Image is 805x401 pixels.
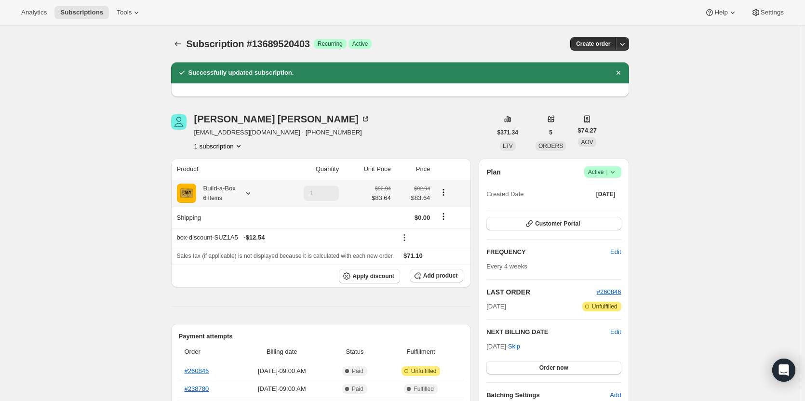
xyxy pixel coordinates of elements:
[414,186,430,191] small: $92.94
[194,128,370,137] span: [EMAIL_ADDRESS][DOMAIN_NAME] · [PHONE_NUMBER]
[610,327,621,337] button: Edit
[486,247,610,257] h2: FREQUENCY
[486,327,610,337] h2: NEXT BILLING DATE
[179,332,464,341] h2: Payment attempts
[375,186,391,191] small: $92.94
[239,347,325,357] span: Billing date
[503,143,513,149] span: LTV
[590,187,621,201] button: [DATE]
[111,6,147,19] button: Tools
[486,361,621,374] button: Order now
[714,9,727,16] span: Help
[596,190,616,198] span: [DATE]
[761,9,784,16] span: Settings
[606,168,607,176] span: |
[486,287,597,297] h2: LAST ORDER
[436,211,451,222] button: Shipping actions
[592,303,617,310] span: Unfulfilled
[179,341,236,362] th: Order
[492,126,524,139] button: $371.34
[486,217,621,230] button: Customer Portal
[171,37,185,51] button: Subscriptions
[54,6,109,19] button: Subscriptions
[372,193,391,203] span: $83.64
[194,141,243,151] button: Product actions
[188,68,294,78] h2: Successfully updated subscription.
[549,129,552,136] span: 5
[597,287,621,297] button: #260846
[171,207,278,228] th: Shipping
[384,347,457,357] span: Fulfillment
[486,263,527,270] span: Every 4 weeks
[171,114,187,130] span: Camie Clayton
[194,114,370,124] div: [PERSON_NAME] [PERSON_NAME]
[203,195,222,201] small: 6 Items
[15,6,53,19] button: Analytics
[699,6,743,19] button: Help
[403,252,423,259] span: $71.10
[187,39,310,49] span: Subscription #13689520403
[21,9,47,16] span: Analytics
[486,167,501,177] h2: Plan
[411,367,437,375] span: Unfulfilled
[394,159,433,180] th: Price
[486,343,520,350] span: [DATE] ·
[397,193,430,203] span: $83.64
[497,129,518,136] span: $371.34
[486,390,610,400] h6: Batching Settings
[239,366,325,376] span: [DATE] · 09:00 AM
[588,167,617,177] span: Active
[415,214,430,221] span: $0.00
[535,220,580,227] span: Customer Portal
[772,359,795,382] div: Open Intercom Messenger
[597,288,621,295] a: #260846
[576,40,610,48] span: Create order
[171,159,278,180] th: Product
[331,347,378,357] span: Status
[612,66,625,80] button: Dismiss notification
[570,37,616,51] button: Create order
[185,385,209,392] a: #238780
[610,390,621,400] span: Add
[508,342,520,351] span: Skip
[486,302,506,311] span: [DATE]
[196,184,236,203] div: Build-a-Box
[243,233,265,242] span: - $12.54
[185,367,209,374] a: #260846
[539,364,568,372] span: Order now
[414,385,433,393] span: Fulfilled
[745,6,790,19] button: Settings
[538,143,563,149] span: ORDERS
[352,40,368,48] span: Active
[177,184,196,203] img: product img
[577,126,597,135] span: $74.27
[177,253,394,259] span: Sales tax (if applicable) is not displayed because it is calculated with each new order.
[423,272,457,280] span: Add product
[339,269,400,283] button: Apply discount
[60,9,103,16] span: Subscriptions
[277,159,342,180] th: Quantity
[117,9,132,16] span: Tools
[410,269,463,282] button: Add product
[610,247,621,257] span: Edit
[604,244,627,260] button: Edit
[177,233,391,242] div: box-discount-SUZ1A5
[318,40,343,48] span: Recurring
[239,384,325,394] span: [DATE] · 09:00 AM
[342,159,394,180] th: Unit Price
[502,339,526,354] button: Skip
[581,139,593,146] span: AOV
[543,126,558,139] button: 5
[352,272,394,280] span: Apply discount
[352,367,363,375] span: Paid
[436,187,451,198] button: Product actions
[486,189,523,199] span: Created Date
[352,385,363,393] span: Paid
